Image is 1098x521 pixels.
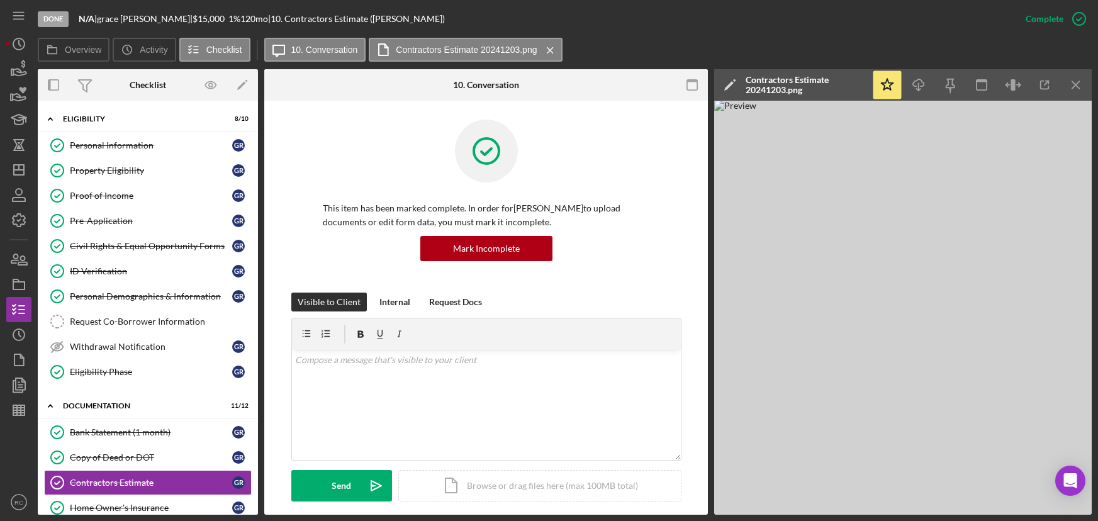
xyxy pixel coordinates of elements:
[429,293,482,311] div: Request Docs
[232,164,245,177] div: g r
[291,470,392,501] button: Send
[369,38,563,62] button: Contractors Estimate 20241203.png
[232,189,245,202] div: g r
[70,317,251,327] div: Request Co-Borrower Information
[1055,466,1085,496] div: Open Intercom Messenger
[1013,6,1092,31] button: Complete
[232,366,245,378] div: g r
[232,340,245,353] div: g r
[44,158,252,183] a: Property Eligibilitygr
[714,101,1092,515] img: Preview
[323,201,650,230] p: This item has been marked complete. In order for [PERSON_NAME] to upload documents or edit form d...
[38,11,69,27] div: Done
[453,236,520,261] div: Mark Incomplete
[453,80,519,90] div: 10. Conversation
[44,334,252,359] a: Withdrawal Notificationgr
[70,191,232,201] div: Proof of Income
[232,240,245,252] div: g r
[79,14,97,24] div: |
[298,293,361,311] div: Visible to Client
[44,133,252,158] a: Personal Informationgr
[206,45,242,55] label: Checklist
[70,241,232,251] div: Civil Rights & Equal Opportunity Forms
[179,38,250,62] button: Checklist
[226,402,249,410] div: 11 / 12
[228,14,240,24] div: 1 %
[44,183,252,208] a: Proof of Incomegr
[70,342,232,352] div: Withdrawal Notification
[70,266,232,276] div: ID Verification
[420,236,552,261] button: Mark Incomplete
[44,420,252,445] a: Bank Statement (1 month)gr
[70,165,232,176] div: Property Eligibility
[63,115,217,123] div: Eligibility
[113,38,176,62] button: Activity
[44,233,252,259] a: Civil Rights & Equal Opportunity Formsgr
[44,470,252,495] a: Contractors Estimategr
[70,452,232,462] div: Copy of Deed or DOT
[44,309,252,334] a: Request Co-Borrower Information
[70,216,232,226] div: Pre-Application
[44,284,252,309] a: Personal Demographics & Informationgr
[746,75,865,95] div: Contractors Estimate 20241203.png
[63,402,217,410] div: Documentation
[44,445,252,470] a: Copy of Deed or DOTgr
[1026,6,1063,31] div: Complete
[332,470,351,501] div: Send
[232,426,245,439] div: g r
[264,38,366,62] button: 10. Conversation
[232,501,245,514] div: g r
[226,115,249,123] div: 8 / 10
[291,293,367,311] button: Visible to Client
[268,14,445,24] div: | 10. Contractors Estimate ([PERSON_NAME])
[44,359,252,384] a: Eligibility Phasegr
[6,490,31,515] button: RC
[97,14,193,24] div: grace [PERSON_NAME] |
[70,478,232,488] div: Contractors Estimate
[38,38,109,62] button: Overview
[232,476,245,489] div: g r
[193,14,228,24] div: $15,000
[140,45,167,55] label: Activity
[240,14,268,24] div: 120 mo
[396,45,537,55] label: Contractors Estimate 20241203.png
[423,293,488,311] button: Request Docs
[232,139,245,152] div: g r
[14,499,23,506] text: RC
[232,290,245,303] div: g r
[130,80,166,90] div: Checklist
[232,215,245,227] div: g r
[70,427,232,437] div: Bank Statement (1 month)
[232,451,245,464] div: g r
[70,503,232,513] div: Home Owner's Insurance
[70,140,232,150] div: Personal Information
[379,293,410,311] div: Internal
[79,13,94,24] b: N/A
[70,367,232,377] div: Eligibility Phase
[232,265,245,277] div: g r
[291,45,358,55] label: 10. Conversation
[373,293,417,311] button: Internal
[44,495,252,520] a: Home Owner's Insurancegr
[70,291,232,301] div: Personal Demographics & Information
[65,45,101,55] label: Overview
[44,208,252,233] a: Pre-Applicationgr
[44,259,252,284] a: ID Verificationgr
